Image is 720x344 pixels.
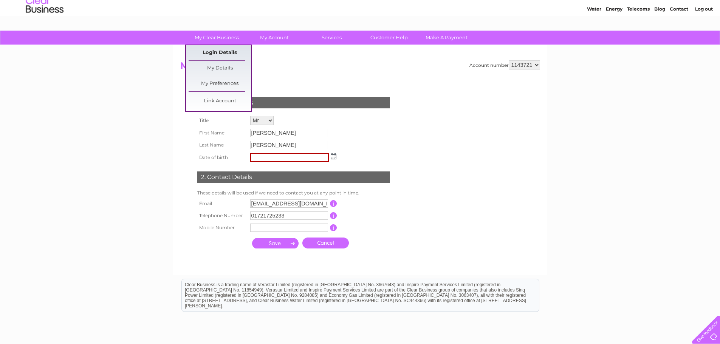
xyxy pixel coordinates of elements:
img: ... [331,153,336,159]
div: Account number [469,60,540,69]
input: Information [330,224,337,231]
th: Title [195,114,248,127]
div: 1. Personal Details [197,97,390,108]
a: Link Account [189,94,251,109]
a: Contact [670,32,688,38]
a: Login Details [189,45,251,60]
a: Energy [606,32,622,38]
a: Telecoms [627,32,650,38]
a: My Preferences [189,76,251,91]
a: 0333 014 3131 [578,4,630,13]
input: Information [330,212,337,219]
th: Telephone Number [195,210,248,222]
a: Services [300,31,363,45]
a: Blog [654,32,665,38]
a: Make A Payment [415,31,478,45]
a: Water [587,32,601,38]
td: These details will be used if we need to contact you at any point in time. [195,188,392,197]
a: My Account [243,31,305,45]
a: Cancel [302,238,349,248]
th: Email [195,197,248,210]
input: Information [330,200,337,207]
img: logo.png [25,20,64,43]
th: First Name [195,127,248,139]
input: Submit [252,238,299,248]
th: Last Name [195,139,248,151]
div: Clear Business is a trading name of Verastar Limited (registered in [GEOGRAPHIC_DATA] No. 3667643... [182,4,539,37]
a: My Clear Business [186,31,248,45]
a: My Details [189,61,251,76]
div: 2. Contact Details [197,171,390,183]
a: Customer Help [358,31,420,45]
th: Date of birth [195,151,248,164]
h2: My Details [180,60,540,75]
a: Log out [695,32,713,38]
th: Mobile Number [195,222,248,234]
